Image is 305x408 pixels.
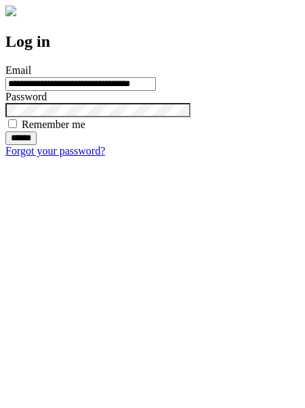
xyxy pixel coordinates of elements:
a: Forgot your password? [5,145,105,157]
h2: Log in [5,33,300,51]
label: Remember me [22,119,85,130]
label: Password [5,91,47,102]
label: Email [5,64,31,76]
img: logo-4e3dc11c47720685a147b03b5a06dd966a58ff35d612b21f08c02c0306f2b779.png [5,5,16,16]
